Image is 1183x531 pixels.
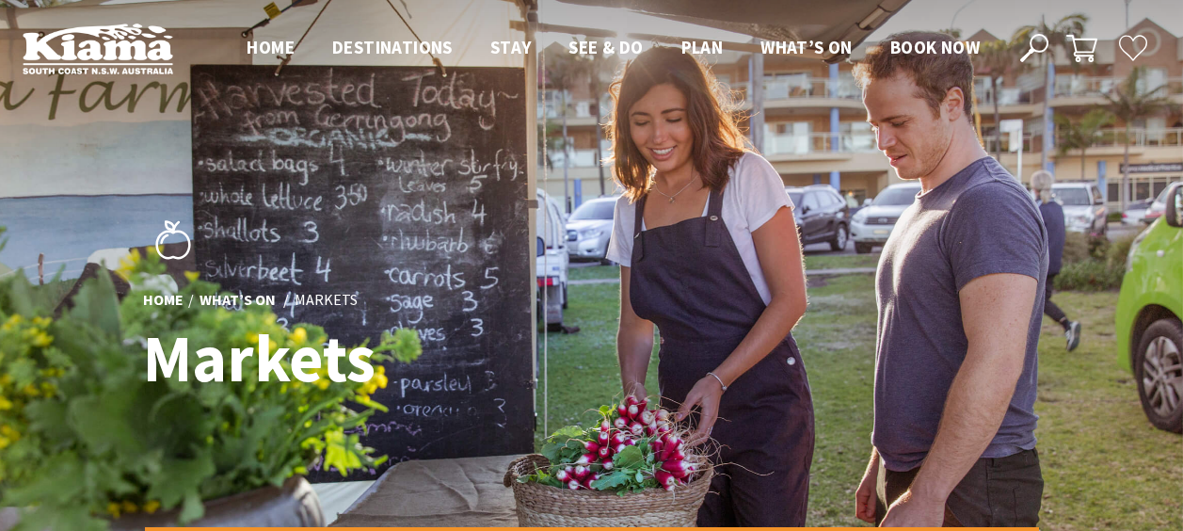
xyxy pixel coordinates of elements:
span: What’s On [760,36,853,58]
a: What’s On [200,290,276,311]
span: Stay [490,36,532,58]
span: See & Do [568,36,643,58]
span: Book now [890,36,980,58]
span: Home [247,36,295,58]
li: Markets [295,288,358,313]
img: Kiama Logo [23,23,173,74]
nav: Main Menu [228,33,999,64]
h1: Markets [143,322,675,394]
a: Home [143,290,184,311]
span: Destinations [332,36,453,58]
span: Plan [681,36,724,58]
